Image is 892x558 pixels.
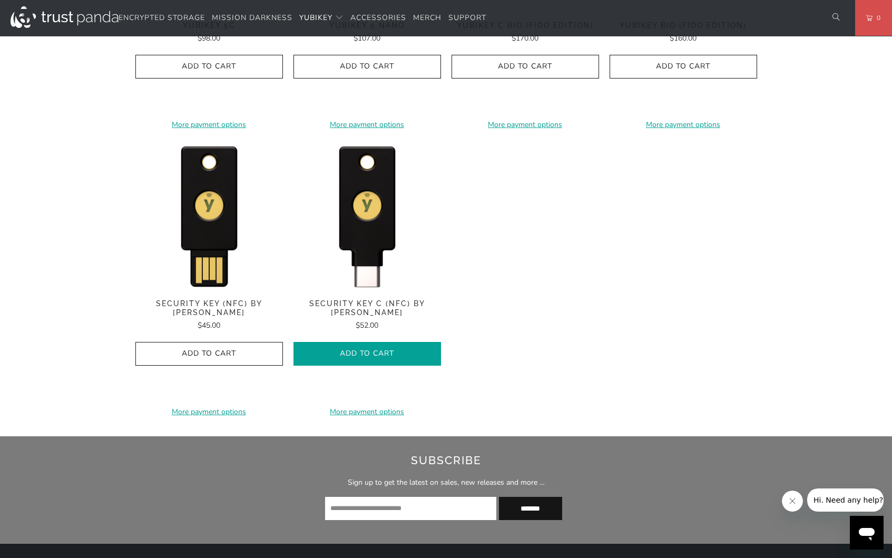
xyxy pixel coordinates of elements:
[135,119,283,131] a: More payment options
[299,13,332,23] span: YubiKey
[135,299,283,331] a: Security Key (NFC) by [PERSON_NAME] $45.00
[610,119,757,131] a: More payment options
[782,491,803,512] iframe: Close message
[448,13,486,23] span: Support
[621,62,746,71] span: Add to Cart
[299,6,344,31] summary: YubiKey
[512,33,538,43] span: $170.00
[135,299,283,317] span: Security Key (NFC) by [PERSON_NAME]
[183,452,709,469] h2: Subscribe
[452,55,599,79] button: Add to Cart
[293,55,441,79] button: Add to Cart
[135,141,283,289] a: Security Key (NFC) by Yubico - Trust Panda Security Key (NFC) by Yubico - Trust Panda
[119,6,486,31] nav: Translation missing: en.navigation.header.main_nav
[11,6,119,28] img: Trust Panda Australia
[413,6,442,31] a: Merch
[463,62,588,71] span: Add to Cart
[448,6,486,31] a: Support
[610,55,757,79] button: Add to Cart
[350,13,406,23] span: Accessories
[293,299,441,331] a: Security Key C (NFC) by [PERSON_NAME] $52.00
[850,516,884,550] iframe: Button to launch messaging window
[135,406,283,418] a: More payment options
[146,62,272,71] span: Add to Cart
[293,141,441,289] img: Security Key C (NFC) by Yubico - Trust Panda
[135,342,283,366] button: Add to Cart
[305,349,430,358] span: Add to Cart
[135,55,283,79] button: Add to Cart
[293,299,441,317] span: Security Key C (NFC) by [PERSON_NAME]
[807,488,884,512] iframe: Message from company
[135,141,283,289] img: Security Key (NFC) by Yubico - Trust Panda
[452,119,599,131] a: More payment options
[119,13,205,23] span: Encrypted Storage
[354,33,380,43] span: $107.00
[356,320,378,330] span: $52.00
[198,320,220,330] span: $45.00
[305,62,430,71] span: Add to Cart
[873,12,881,24] span: 0
[293,119,441,131] a: More payment options
[183,477,709,488] p: Sign up to get the latest on sales, new releases and more …
[293,141,441,289] a: Security Key C (NFC) by Yubico - Trust Panda Security Key C (NFC) by Yubico - Trust Panda
[293,406,441,418] a: More payment options
[413,13,442,23] span: Merch
[350,6,406,31] a: Accessories
[670,33,697,43] span: $160.00
[293,342,441,366] button: Add to Cart
[198,33,220,43] span: $98.00
[212,6,292,31] a: Mission Darkness
[119,6,205,31] a: Encrypted Storage
[212,13,292,23] span: Mission Darkness
[146,349,272,358] span: Add to Cart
